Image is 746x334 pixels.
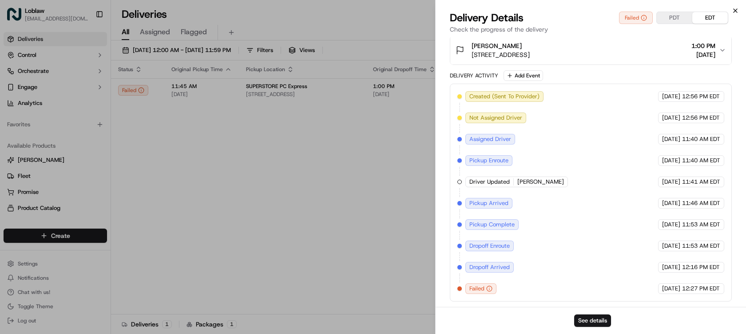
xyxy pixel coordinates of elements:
[469,285,484,293] span: Failed
[151,88,162,98] button: Start new chat
[469,221,515,229] span: Pickup Complete
[19,85,35,101] img: 1753817452368-0c19585d-7be3-40d9-9a41-2dc781b3d1eb
[18,199,68,208] span: Knowledge Base
[9,36,162,50] p: Welcome 👋
[682,285,720,293] span: 12:27 PM EDT
[691,50,715,59] span: [DATE]
[469,178,510,186] span: Driver Updated
[71,195,146,211] a: 💻API Documentation
[79,138,104,145] span: 11:21 AM
[469,135,511,143] span: Assigned Driver
[662,285,680,293] span: [DATE]
[28,162,73,169] span: Klarizel Pensader
[40,85,146,94] div: Start new chat
[682,263,720,271] span: 12:16 PM EDT
[63,220,107,227] a: Powered byPylon
[75,200,82,207] div: 💻
[84,199,143,208] span: API Documentation
[662,221,680,229] span: [DATE]
[450,72,498,79] div: Delivery Activity
[28,138,72,145] span: [PERSON_NAME]
[662,263,680,271] span: [DATE]
[662,199,680,207] span: [DATE]
[574,314,611,327] button: See details
[682,178,720,186] span: 11:41 AM EDT
[469,93,540,101] span: Created (Sent To Provider)
[74,138,77,145] span: •
[662,157,680,165] span: [DATE]
[450,11,524,25] span: Delivery Details
[657,12,692,24] button: PDT
[9,200,16,207] div: 📗
[517,178,564,186] span: [PERSON_NAME]
[619,12,653,24] button: Failed
[450,25,732,34] p: Check the progress of the delivery
[469,263,510,271] span: Dropoff Arrived
[469,157,508,165] span: Pickup Enroute
[75,162,78,169] span: •
[9,85,25,101] img: 1736555255976-a54dd68f-1ca7-489b-9aae-adbdc363a1c4
[5,195,71,211] a: 📗Knowledge Base
[138,114,162,125] button: See all
[9,129,23,144] img: Bea Lacdao
[682,157,720,165] span: 11:40 AM EDT
[18,162,25,169] img: 1736555255976-a54dd68f-1ca7-489b-9aae-adbdc363a1c4
[662,135,680,143] span: [DATE]
[504,70,543,81] button: Add Event
[691,41,715,50] span: 1:00 PM
[682,199,720,207] span: 11:46 AM EDT
[662,93,680,101] span: [DATE]
[9,153,23,168] img: Klarizel Pensader
[682,242,720,250] span: 11:53 AM EDT
[450,36,731,64] button: [PERSON_NAME][STREET_ADDRESS]1:00 PM[DATE]
[682,93,720,101] span: 12:56 PM EDT
[88,221,107,227] span: Pylon
[682,114,720,122] span: 12:56 PM EDT
[469,242,510,250] span: Dropoff Enroute
[80,162,105,169] span: 11:07 AM
[682,221,720,229] span: 11:53 AM EDT
[692,12,728,24] button: EDT
[9,116,60,123] div: Past conversations
[472,50,530,59] span: [STREET_ADDRESS]
[469,114,522,122] span: Not Assigned Driver
[662,114,680,122] span: [DATE]
[40,94,122,101] div: We're available if you need us!
[23,57,160,67] input: Got a question? Start typing here...
[662,178,680,186] span: [DATE]
[682,135,720,143] span: 11:40 AM EDT
[469,199,508,207] span: Pickup Arrived
[662,242,680,250] span: [DATE]
[18,138,25,145] img: 1736555255976-a54dd68f-1ca7-489b-9aae-adbdc363a1c4
[472,41,522,50] span: [PERSON_NAME]
[9,9,27,27] img: Nash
